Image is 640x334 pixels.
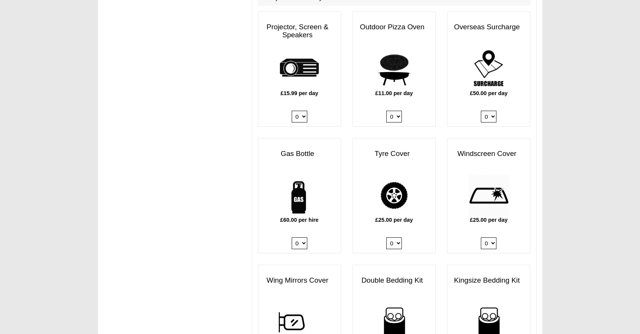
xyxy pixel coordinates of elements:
img: tyre.png [373,175,415,216]
h3: Tyre Cover [353,146,435,162]
img: projector.png [279,48,320,89]
b: £15.99 per day [281,90,318,96]
img: gas-bottle.png [279,175,320,216]
h3: Kingsize Bedding Kit [447,273,530,288]
img: windscreen.png [468,175,509,216]
h3: Windscreen Cover [447,146,530,162]
img: pizza.png [373,48,415,89]
b: £50.00 per day [470,90,507,96]
h3: Outdoor Pizza Oven [353,19,435,35]
b: £25.00 per day [470,217,507,223]
b: £11.00 per day [375,90,413,96]
h3: Double Bedding Kit [353,273,435,288]
h3: Wing Mirrors Cover [258,273,341,288]
h3: Projector, Screen & Speakers [258,19,341,43]
h3: Gas Bottle [258,146,341,162]
h3: Overseas Surcharge [447,19,530,35]
b: £60.00 per hire [280,217,319,223]
b: £25.00 per day [375,217,413,223]
img: surcharge.png [468,48,509,89]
